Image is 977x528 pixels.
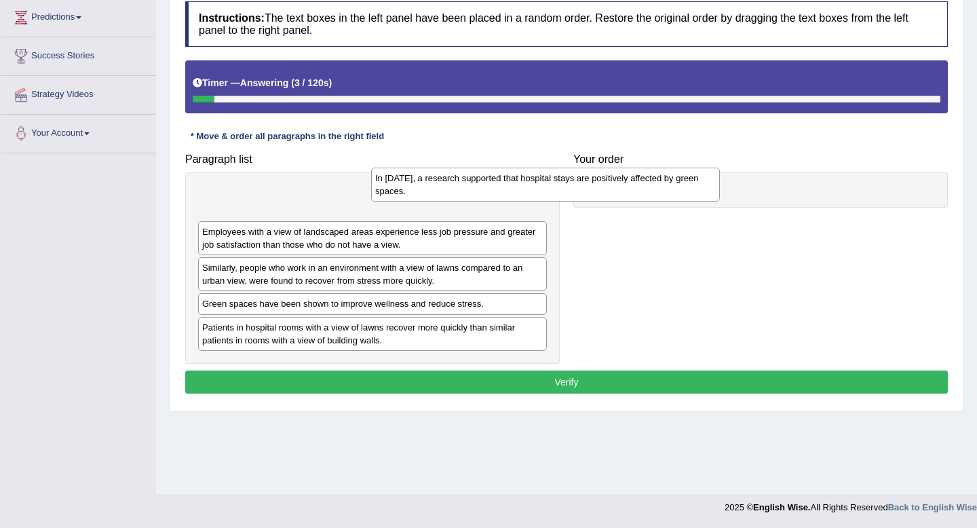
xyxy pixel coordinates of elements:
a: Success Stories [1,37,155,71]
div: Employees with a view of landscaped areas experience less job pressure and greater job satisfacti... [198,221,547,255]
button: Verify [185,371,948,394]
b: ( [291,77,294,88]
h4: Paragraph list [185,153,560,166]
h4: The text boxes in the left panel have been placed in a random order. Restore the original order b... [185,1,948,47]
div: In [DATE], a research supported that hospital stays are positively affected by green spaces. [371,168,720,202]
div: * Move & order all paragraphs in the right field [185,130,389,143]
div: Green spaces have been shown to improve wellness and reduce stress. [198,293,547,314]
div: Similarly, people who work in an environment with a view of lawns compared to an urban view, were... [198,257,547,291]
b: Answering [240,77,289,88]
strong: English Wise. [753,502,810,512]
h5: Timer — [193,78,332,88]
a: Strategy Videos [1,76,155,110]
b: Instructions: [199,12,265,24]
b: 3 / 120s [294,77,329,88]
h4: Your order [573,153,948,166]
b: ) [329,77,332,88]
a: Your Account [1,115,155,149]
a: Back to English Wise [888,502,977,512]
div: Patients in hospital rooms with a view of lawns recover more quickly than similar patients in roo... [198,317,547,351]
div: 2025 © All Rights Reserved [725,494,977,514]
